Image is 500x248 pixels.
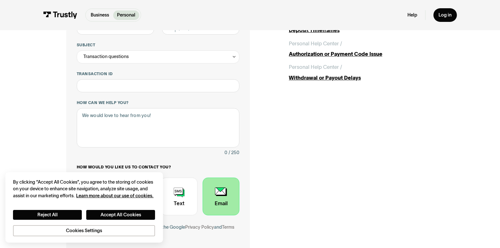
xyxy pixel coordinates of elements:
div: Log in [438,12,451,18]
div: Personal Help Center / [289,40,342,48]
div: Withdrawal or Payout Delays [289,74,434,82]
div: 0 [224,149,227,157]
div: Cookie banner [5,172,163,243]
div: Privacy [13,179,155,236]
a: Personal Help Center /Withdrawal or Payout Delays [289,63,434,82]
label: Transaction ID [77,71,240,77]
a: More information about your privacy, opens in a new tab [76,193,153,198]
label: How can we help you? [77,100,240,106]
div: Personal Help Center / [289,63,342,71]
a: Privacy Policy [185,225,214,230]
button: Accept All Cookies [86,210,155,220]
a: Personal [113,10,140,20]
label: Subject [77,42,240,48]
div: Authorization or Payment Code Issue [289,50,434,58]
label: How would you like us to contact you? [77,165,240,170]
div: By clicking “Accept All Cookies”, you agree to the storing of cookies on your device to enhance s... [13,179,155,199]
a: Log in [433,8,457,22]
div: / 250 [229,149,239,157]
div: Transaction questions [77,50,240,63]
a: Personal Help Center /Authorization or Payment Code Issue [289,40,434,58]
div: Transaction questions [83,53,129,61]
button: Reject All [13,210,81,220]
a: Business [87,10,113,20]
a: Help [407,12,417,18]
img: Trustly Logo [43,11,77,19]
div: Deposit Timeframes [289,26,434,34]
button: Cookies Settings [13,225,155,236]
p: Business [91,12,109,19]
p: Personal [117,12,135,19]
